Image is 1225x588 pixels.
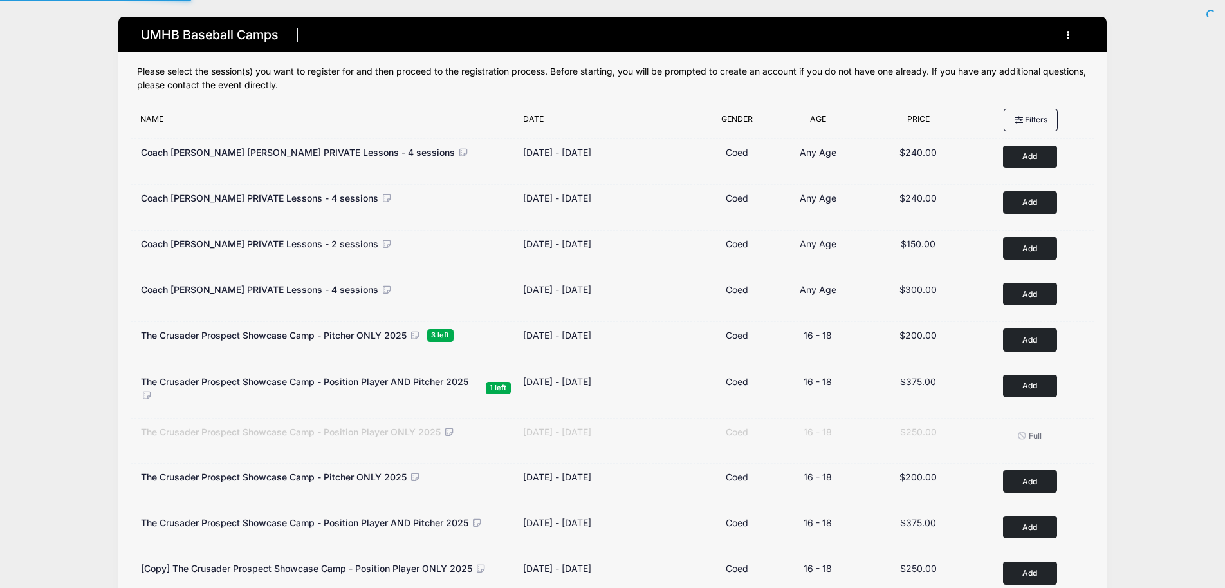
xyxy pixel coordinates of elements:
span: 16 - 18 [804,376,832,387]
span: $300.00 [899,284,937,295]
span: Coed [726,238,748,249]
span: Coed [726,517,748,528]
span: The Crusader Prospect Showcase Camp - Pitcher ONLY 2025 [141,330,407,341]
div: [DATE] - [DATE] [523,516,591,529]
div: [DATE] - [DATE] [523,237,591,251]
span: $200.00 [899,330,937,341]
span: 3 left [427,329,454,341]
span: 1 left [486,382,511,394]
span: [Copy] The Crusader Prospect Showcase Camp - Position Player ONLY 2025 [141,563,472,574]
div: [DATE] - [DATE] [523,470,591,484]
button: Add [1003,191,1057,214]
div: [DATE] - [DATE] [523,146,591,159]
button: Add [1003,146,1057,168]
span: 16 - 18 [804,517,832,528]
span: $250.00 [900,426,937,437]
div: Price [861,113,977,131]
span: Any Age [800,147,836,158]
span: Coach [PERSON_NAME] PRIVATE Lessons - 4 sessions [141,284,378,295]
span: The Crusader Prospect Showcase Camp - Position Player AND Pitcher 2025 [141,376,468,387]
div: Gender [699,113,775,131]
button: Add [1003,470,1057,493]
span: The Crusader Prospect Showcase Camp - Position Player AND Pitcher 2025 [141,517,468,528]
button: Filters [1004,109,1058,131]
span: Coed [726,471,748,482]
button: Add [1003,375,1057,397]
span: Coach [PERSON_NAME] PRIVATE Lessons - 4 sessions [141,193,378,204]
span: $250.00 [900,563,937,574]
span: Coed [726,193,748,204]
button: Add [1003,283,1057,305]
button: Add [1003,328,1057,351]
span: $200.00 [899,471,937,482]
span: 16 - 18 [804,426,832,437]
span: Any Age [800,193,836,204]
span: Any Age [800,238,836,249]
button: Full [1003,425,1057,447]
div: Please select the session(s) you want to register for and then proceed to the registration proces... [137,65,1088,92]
span: $240.00 [899,147,937,158]
div: [DATE] - [DATE] [523,375,591,388]
span: $150.00 [901,238,935,249]
span: Coed [726,426,748,437]
span: Coed [726,147,748,158]
button: Add [1003,562,1057,584]
div: [DATE] - [DATE] [523,562,591,575]
div: Age [775,113,861,131]
span: The Crusader Prospect Showcase Camp - Pitcher ONLY 2025 [141,471,407,482]
div: Name [134,113,517,131]
button: Add [1003,516,1057,538]
span: 16 - 18 [804,471,832,482]
span: Coed [726,330,748,341]
span: $240.00 [899,193,937,204]
span: $375.00 [900,517,936,528]
span: Coach [PERSON_NAME] PRIVATE Lessons - 2 sessions [141,238,378,249]
span: 16 - 18 [804,330,832,341]
h1: UMHB Baseball Camps [137,24,283,46]
div: Date [517,113,699,131]
span: Coach [PERSON_NAME] [PERSON_NAME] PRIVATE Lessons - 4 sessions [141,147,455,158]
span: Coed [726,376,748,387]
span: The Crusader Prospect Showcase Camp - Position Player ONLY 2025 [141,426,441,437]
div: [DATE] - [DATE] [523,328,591,342]
span: Coed [726,563,748,574]
div: [DATE] - [DATE] [523,283,591,296]
button: Add [1003,237,1057,260]
span: Coed [726,284,748,295]
span: $375.00 [900,376,936,387]
span: Any Age [800,284,836,295]
div: [DATE] - [DATE] [523,425,591,439]
span: 16 - 18 [804,563,832,574]
div: [DATE] - [DATE] [523,191,591,205]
